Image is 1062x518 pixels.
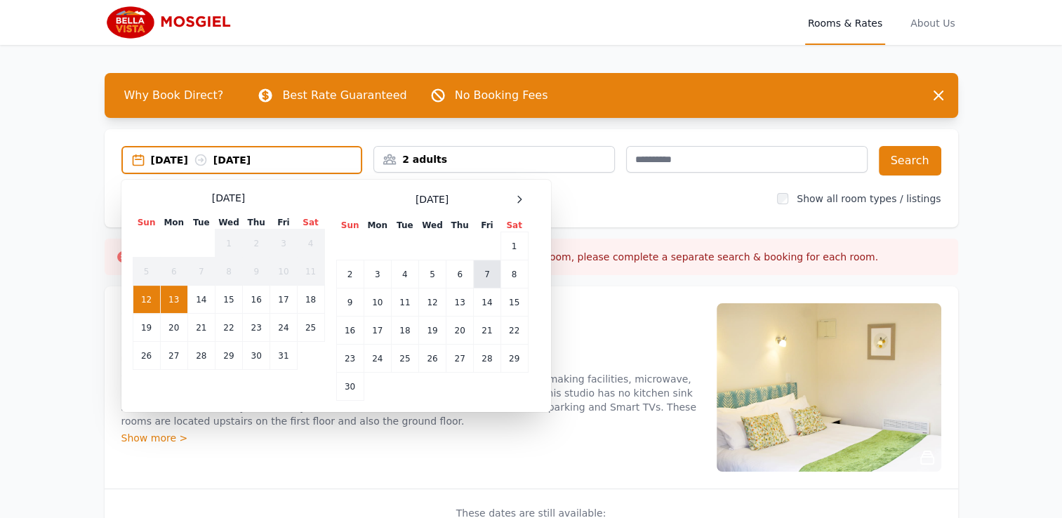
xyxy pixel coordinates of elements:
[500,232,528,260] td: 1
[215,258,242,286] td: 8
[364,288,391,317] td: 10
[297,258,324,286] td: 11
[151,153,361,167] div: [DATE] [DATE]
[133,216,160,230] th: Sun
[797,193,941,204] label: Show all room types / listings
[160,216,187,230] th: Mon
[474,219,500,232] th: Fri
[455,87,548,104] p: No Booking Fees
[500,345,528,373] td: 29
[297,216,324,230] th: Sat
[270,342,297,370] td: 31
[391,345,418,373] td: 25
[364,219,391,232] th: Mon
[391,317,418,345] td: 18
[282,87,406,104] p: Best Rate Guaranteed
[212,191,245,205] span: [DATE]
[374,152,614,166] div: 2 adults
[215,314,242,342] td: 22
[418,260,446,288] td: 5
[418,345,446,373] td: 26
[243,286,270,314] td: 16
[364,345,391,373] td: 24
[105,6,240,39] img: Bella Vista Mosgiel
[364,260,391,288] td: 3
[133,286,160,314] td: 12
[474,317,500,345] td: 21
[297,286,324,314] td: 18
[500,219,528,232] th: Sat
[297,230,324,258] td: 4
[270,258,297,286] td: 10
[215,286,242,314] td: 15
[187,314,215,342] td: 21
[243,258,270,286] td: 9
[336,288,364,317] td: 9
[446,345,474,373] td: 27
[187,258,215,286] td: 7
[474,345,500,373] td: 28
[113,81,235,109] span: Why Book Direct?
[418,288,446,317] td: 12
[500,288,528,317] td: 15
[391,288,418,317] td: 11
[336,345,364,373] td: 23
[336,373,364,401] td: 30
[336,219,364,232] th: Sun
[879,146,941,175] button: Search
[243,230,270,258] td: 2
[336,260,364,288] td: 2
[187,342,215,370] td: 28
[160,286,187,314] td: 13
[500,317,528,345] td: 22
[187,286,215,314] td: 14
[418,219,446,232] th: Wed
[215,216,242,230] th: Wed
[364,317,391,345] td: 17
[270,286,297,314] td: 17
[474,288,500,317] td: 14
[336,317,364,345] td: 16
[133,258,160,286] td: 5
[215,342,242,370] td: 29
[270,314,297,342] td: 24
[133,314,160,342] td: 19
[446,219,474,232] th: Thu
[243,314,270,342] td: 23
[133,342,160,370] td: 26
[121,431,700,445] div: Show more >
[160,258,187,286] td: 6
[187,216,215,230] th: Tue
[160,314,187,342] td: 20
[160,342,187,370] td: 27
[446,288,474,317] td: 13
[270,230,297,258] td: 3
[416,192,449,206] span: [DATE]
[243,342,270,370] td: 30
[446,317,474,345] td: 20
[446,260,474,288] td: 6
[270,216,297,230] th: Fri
[500,260,528,288] td: 8
[215,230,242,258] td: 1
[243,216,270,230] th: Thu
[474,260,500,288] td: 7
[391,219,418,232] th: Tue
[418,317,446,345] td: 19
[391,260,418,288] td: 4
[297,314,324,342] td: 25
